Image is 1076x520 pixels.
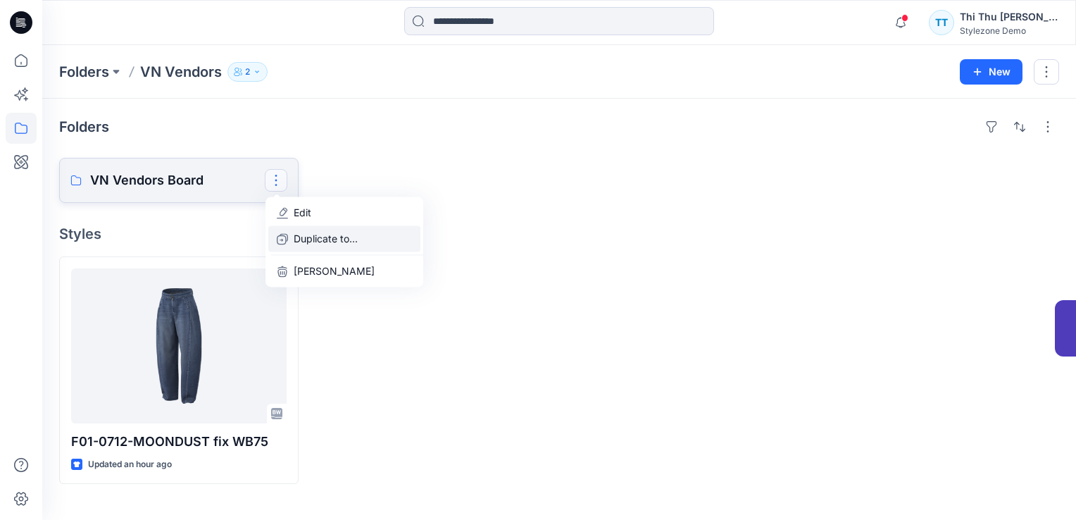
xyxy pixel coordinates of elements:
a: F01-0712-MOONDUST fix WB75 [71,268,287,423]
h4: Styles [59,225,1059,242]
p: Edit [294,205,311,220]
h4: Folders [59,118,109,135]
button: 2 [227,62,268,82]
p: Updated an hour ago [88,457,172,472]
p: Duplicate to... [294,231,358,246]
div: TT [929,10,954,35]
p: VN Vendors [140,62,222,82]
button: New [960,59,1022,85]
a: VN Vendors BoardEditDuplicate to...[PERSON_NAME] [59,158,299,203]
a: Folders [59,62,109,82]
p: F01-0712-MOONDUST fix WB75 [71,432,287,452]
p: [PERSON_NAME] [294,264,375,278]
div: Thi Thu [PERSON_NAME] [960,8,1058,25]
div: Stylezone Demo [960,25,1058,36]
p: 2 [245,64,250,80]
p: VN Vendors Board [90,171,265,190]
